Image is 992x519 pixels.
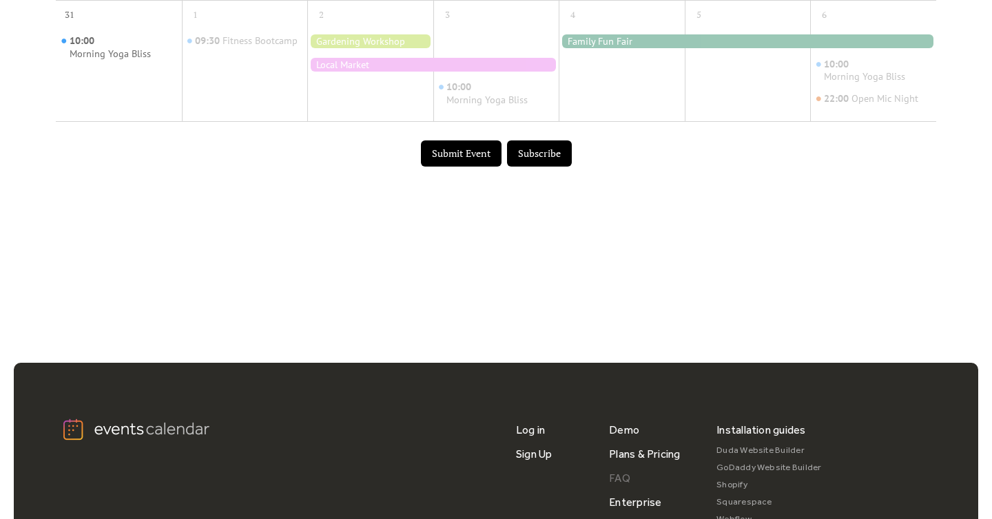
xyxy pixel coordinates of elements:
[609,442,681,466] a: Plans & Pricing
[609,418,639,442] a: Demo
[716,494,822,511] a: Squarespace
[716,442,822,459] a: Duda Website Builder
[516,418,545,442] a: Log in
[609,466,630,490] a: FAQ
[716,459,822,476] a: GoDaddy Website Builder
[516,442,552,466] a: Sign Up
[716,476,822,494] a: Shopify
[609,490,661,514] a: Enterprise
[716,418,806,442] div: Installation guides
